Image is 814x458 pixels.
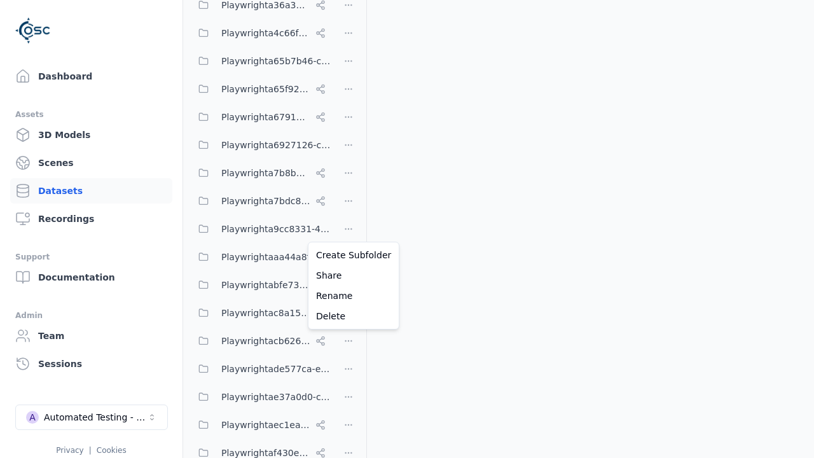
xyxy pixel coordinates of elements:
a: Rename [311,286,396,306]
a: Share [311,265,396,286]
a: Delete [311,306,396,326]
a: Create Subfolder [311,245,396,265]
